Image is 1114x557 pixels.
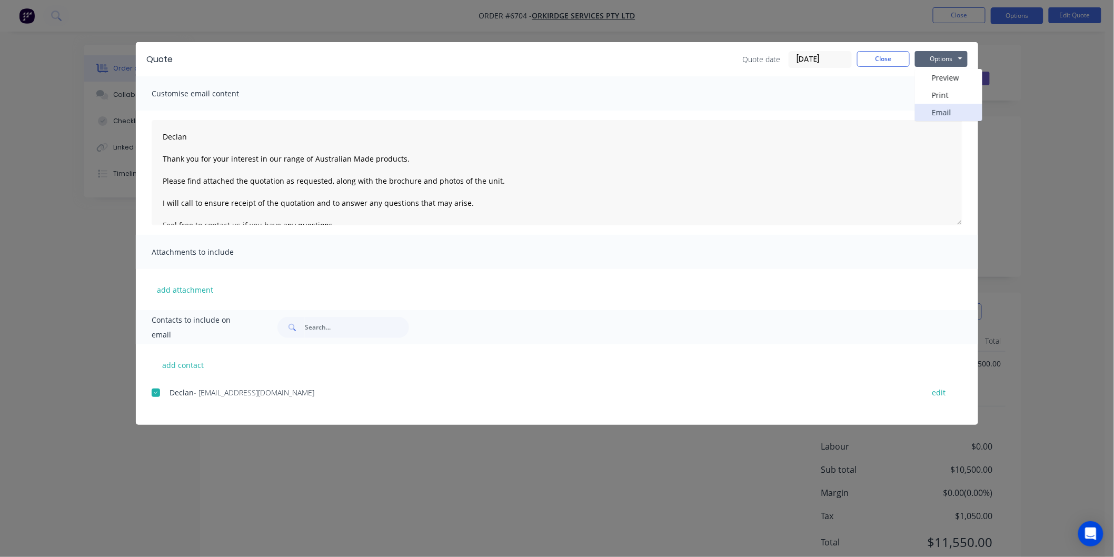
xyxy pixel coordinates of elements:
div: Quote [146,53,173,66]
button: Close [857,51,910,67]
button: Print [915,86,982,104]
span: Declan [170,387,194,397]
span: Attachments to include [152,245,267,260]
button: Options [915,51,968,67]
span: Contacts to include on email [152,313,251,342]
button: Preview [915,69,982,86]
span: - [EMAIL_ADDRESS][DOMAIN_NAME] [194,387,314,397]
button: add attachment [152,282,218,297]
input: Search... [305,317,409,338]
button: add contact [152,357,215,373]
span: Customise email content [152,86,267,101]
button: Email [915,104,982,121]
div: Open Intercom Messenger [1078,521,1103,546]
textarea: Declan Thank you for your interest in our range of Australian Made products. Please find attached... [152,120,962,225]
button: edit [926,385,952,400]
span: Quote date [742,54,780,65]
